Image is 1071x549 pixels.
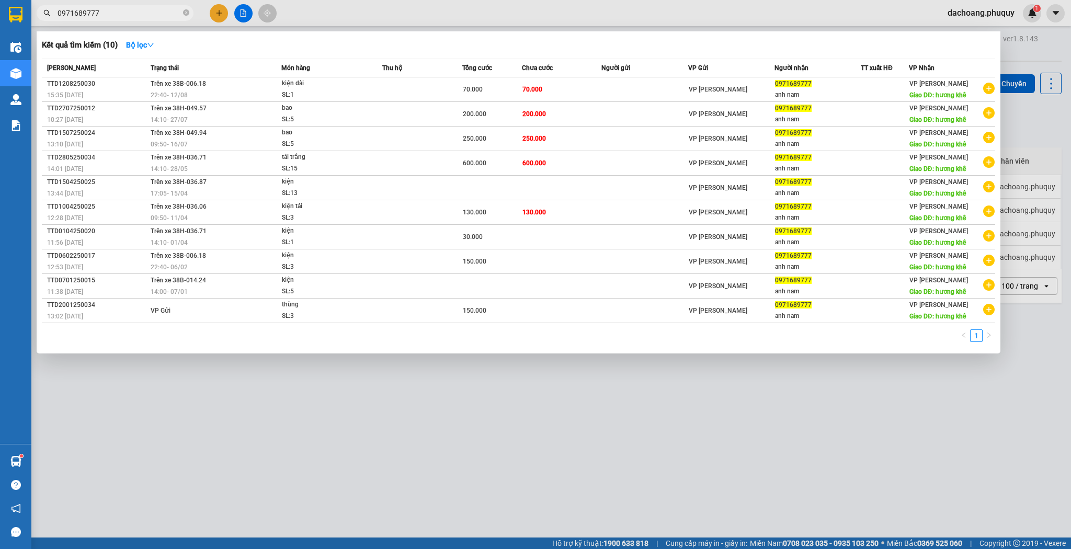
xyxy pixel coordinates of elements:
span: VP [PERSON_NAME] [909,277,968,284]
div: anh nam [775,139,860,150]
span: close-circle [183,9,189,16]
span: 200.000 [522,110,546,118]
span: 0971689777 [775,203,812,210]
div: TTD2001250034 [47,300,147,311]
sup: 1 [20,454,23,458]
span: plus-circle [983,107,995,119]
div: anh nam [775,188,860,199]
div: anh nam [775,261,860,272]
img: solution-icon [10,120,21,131]
span: 70.000 [522,86,542,93]
div: bao [282,127,360,139]
span: Chưa cước [522,64,553,72]
span: Giao DĐ: hương khê [909,288,966,295]
span: 09:50 - 16/07 [151,141,188,148]
input: Tìm tên, số ĐT hoặc mã đơn [58,7,181,19]
span: Người nhận [774,64,808,72]
span: 13:10 [DATE] [47,141,83,148]
span: VP [PERSON_NAME] [689,159,747,167]
div: thùng [282,299,360,311]
div: kiện [282,176,360,188]
span: 15:35 [DATE] [47,92,83,99]
span: plus-circle [983,279,995,291]
div: TTD0602250017 [47,250,147,261]
div: anh nam [775,237,860,248]
span: 0971689777 [775,178,812,186]
span: VP Nhận [909,64,935,72]
span: Giao DĐ: hương khê [909,92,966,99]
div: SL: 1 [282,89,360,101]
span: Giao DĐ: hương khê [909,165,966,173]
div: SL: 5 [282,139,360,150]
span: VP Gửi [151,307,170,314]
div: TTD2805250034 [47,152,147,163]
span: 250.000 [463,135,486,142]
span: plus-circle [983,230,995,242]
span: Trên xe 38H-036.71 [151,227,207,235]
span: down [147,41,154,49]
button: right [983,329,995,342]
div: kiện [282,250,360,261]
span: 11:56 [DATE] [47,239,83,246]
div: SL: 3 [282,311,360,322]
img: warehouse-icon [10,456,21,467]
span: 0971689777 [775,129,812,136]
span: 14:00 - 07/01 [151,288,188,295]
span: Tổng cước [462,64,492,72]
span: VP [PERSON_NAME] [909,80,968,87]
span: Trạng thái [151,64,179,72]
div: SL: 13 [282,188,360,199]
div: TTD1004250025 [47,201,147,212]
span: Trên xe 38H-049.94 [151,129,207,136]
div: TTD1507250024 [47,128,147,139]
div: tải trắng [282,152,360,163]
span: VP [PERSON_NAME] [689,258,747,265]
span: 200.000 [463,110,486,118]
span: notification [11,504,21,513]
span: TT xuất HĐ [861,64,893,72]
span: 14:10 - 01/04 [151,239,188,246]
span: VP [PERSON_NAME] [689,307,747,314]
span: plus-circle [983,83,995,94]
span: close-circle [183,8,189,18]
span: Giao DĐ: hương khê [909,214,966,222]
span: 600.000 [522,159,546,167]
span: 14:01 [DATE] [47,165,83,173]
span: VP [PERSON_NAME] [909,105,968,112]
span: plus-circle [983,255,995,266]
span: VP [PERSON_NAME] [689,233,747,241]
span: 30.000 [463,233,483,241]
div: SL: 15 [282,163,360,175]
span: 0971689777 [775,227,812,235]
span: Trên xe 38B-006.18 [151,80,206,87]
span: Trên xe 38H-036.06 [151,203,207,210]
span: 09:50 - 11/04 [151,214,188,222]
span: plus-circle [983,181,995,192]
span: VP [PERSON_NAME] [909,227,968,235]
span: left [961,332,967,338]
span: 0971689777 [775,105,812,112]
div: TTD0104250020 [47,226,147,237]
span: 0971689777 [775,252,812,259]
span: plus-circle [983,132,995,143]
div: TTD0701250015 [47,275,147,286]
span: VP [PERSON_NAME] [689,184,747,191]
span: 13:02 [DATE] [47,313,83,320]
span: 250.000 [522,135,546,142]
div: bao [282,102,360,114]
div: anh nam [775,89,860,100]
span: Thu hộ [382,64,402,72]
span: 11:38 [DATE] [47,288,83,295]
span: [PERSON_NAME] [47,64,96,72]
strong: Bộ lọc [126,41,154,49]
span: plus-circle [983,205,995,217]
div: kiện [282,274,360,286]
div: anh nam [775,163,860,174]
img: warehouse-icon [10,94,21,105]
span: 70.000 [463,86,483,93]
div: kiện dài [282,78,360,89]
div: kiện tải [282,201,360,212]
span: VP [PERSON_NAME] [909,154,968,161]
a: 1 [971,330,982,341]
span: 150.000 [463,258,486,265]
